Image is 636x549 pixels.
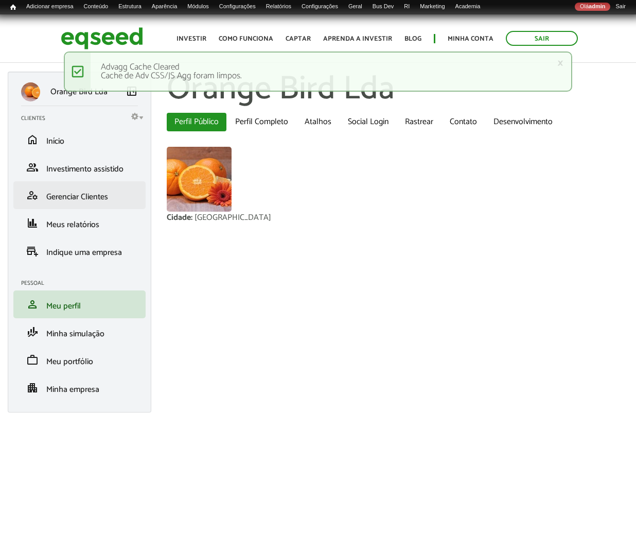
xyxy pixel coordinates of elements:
[21,133,138,146] a: homeInício
[46,383,99,397] span: Minha empresa
[167,147,232,212] a: Ver perfil do usuário.
[21,245,138,257] a: add_businessIndique uma empresa
[13,237,146,265] li: Indique uma empresa
[191,211,192,225] span: :
[10,4,16,11] span: Início
[46,355,93,369] span: Meu portfólio
[147,3,182,11] a: Aparência
[340,113,396,131] a: Social Login
[21,382,138,394] a: apartmentMinha empresa
[101,63,551,72] li: Advagg Cache Cleared
[227,113,296,131] a: Perfil Completo
[101,72,551,80] li: Cache de Adv CSS/JS Agg foram limpos.
[195,214,271,222] div: [GEOGRAPHIC_DATA]
[13,126,146,153] li: Início
[79,3,114,11] a: Conteúdo
[26,298,39,311] span: person
[26,133,39,146] span: home
[26,189,39,201] span: manage_accounts
[13,290,146,318] li: Meu perfil
[296,3,343,11] a: Configurações
[26,382,39,394] span: apartment
[343,3,367,11] a: Geral
[415,3,450,11] a: Marketing
[13,346,146,374] li: Meu portfólio
[46,327,104,341] span: Minha simulação
[113,3,147,11] a: Estrutura
[167,113,226,131] a: Perfil Público
[21,326,138,338] a: finance_modeMinha simulação
[50,87,108,97] p: Orange Bird Lda
[5,3,21,12] a: Início
[21,115,146,122] h2: Clientes
[21,189,138,201] a: manage_accountsGerenciar Clientes
[167,214,195,222] div: Cidade
[575,3,610,11] a: Oláadmin
[286,36,311,42] a: Captar
[46,162,123,176] span: Investimento assistido
[506,31,578,46] a: Sair
[13,209,146,237] li: Meus relatórios
[399,3,415,11] a: RI
[26,354,39,366] span: work
[589,3,605,9] strong: admin
[46,218,99,232] span: Meus relatórios
[323,36,392,42] a: Aprenda a investir
[182,3,214,11] a: Módulos
[13,153,146,181] li: Investimento assistido
[21,298,138,311] a: personMeu perfil
[21,280,146,286] h2: Pessoal
[297,113,339,131] a: Atalhos
[26,326,39,338] span: finance_mode
[13,374,146,402] li: Minha empresa
[61,25,143,52] img: EqSeed
[367,3,399,11] a: Bus Dev
[486,113,560,131] a: Desenvolvimento
[442,113,485,131] a: Contato
[21,3,79,11] a: Adicionar empresa
[610,3,631,11] a: Sair
[167,147,232,212] img: Foto de Orange Bird Lda
[46,134,64,148] span: Início
[448,36,493,42] a: Minha conta
[397,113,441,131] a: Rastrear
[219,36,273,42] a: Como funciona
[26,161,39,174] span: group
[46,299,81,313] span: Meu perfil
[26,217,39,229] span: finance
[13,318,146,346] li: Minha simulação
[261,3,296,11] a: Relatórios
[21,161,138,174] a: groupInvestimento assistido
[557,58,563,68] a: ×
[26,245,39,257] span: add_business
[129,111,143,121] a: Configurar
[214,3,261,11] a: Configurações
[46,190,108,204] span: Gerenciar Clientes
[13,181,146,209] li: Gerenciar Clientes
[176,36,206,42] a: Investir
[167,72,628,108] h1: Orange Bird Lda
[21,354,138,366] a: workMeu portfólio
[21,217,138,229] a: financeMeus relatórios
[404,36,421,42] a: Blog
[450,3,486,11] a: Academia
[46,246,122,260] span: Indique uma empresa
